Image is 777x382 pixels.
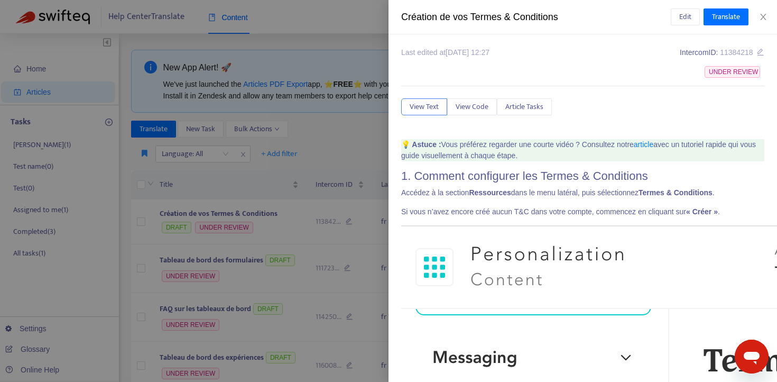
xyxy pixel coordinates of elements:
span: Edit [679,11,691,23]
iframe: Button to launch messaging window [735,340,769,374]
button: Edit [671,8,700,25]
p: Si vous n’avez encore créé aucun T&C dans votre compte, commencez en cliquant sur . [401,206,764,217]
button: View Text [401,98,447,115]
b: Termes & Conditions [639,188,713,197]
b: Ressources [469,188,511,197]
a: article [634,140,653,149]
span: View Text [410,101,439,113]
button: View Code [447,98,497,115]
span: Translate [712,11,740,23]
span: 11384218 [720,48,753,57]
button: Article Tasks [497,98,552,115]
p: Accédez à la section dans le menu latéral, puis sélectionnez . [401,187,764,198]
b: « Créer » [686,207,718,216]
div: Création de vos Termes & Conditions [401,10,671,24]
h1: 1. Comment configurer les Termes & Conditions [401,169,764,183]
span: View Code [456,101,488,113]
span: Article Tasks [505,101,543,113]
div: Last edited at [DATE] 12:27 [401,47,489,58]
div: Intercom ID: [680,47,764,58]
b: 💡 Astuce : [401,140,441,149]
button: Close [756,12,771,22]
p: Vous préférez regarder une courte vidéo ? Consultez notre avec un tutoriel rapide qui vous guide ... [401,139,764,161]
span: close [759,13,767,21]
span: UNDER REVIEW [705,66,760,78]
button: Translate [704,8,748,25]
